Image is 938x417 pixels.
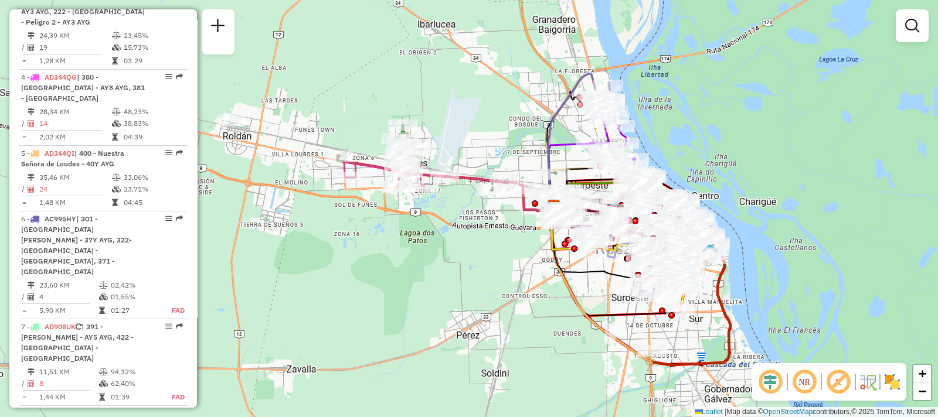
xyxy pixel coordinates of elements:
td: 19 [39,42,111,53]
i: Total de Atividades [28,44,35,51]
i: Distância Total [28,282,35,289]
td: 23,71% [123,183,182,195]
td: FAD [159,391,185,403]
td: 04:39 [123,131,182,143]
td: / [21,291,27,303]
td: 48,23% [123,106,182,118]
td: 24 [39,183,111,195]
span: + [919,366,926,381]
td: 23,45% [123,30,182,42]
td: 23,60 KM [39,279,98,291]
div: Map data © contributors,© 2025 TomTom, Microsoft [692,407,938,417]
i: Tempo total em rota [99,394,105,401]
td: 5,90 KM [39,305,98,316]
i: Veículo já utilizado nesta sessão [76,323,81,330]
span: | 301 - [GEOGRAPHIC_DATA][PERSON_NAME] - 37Y AYG, 322- [GEOGRAPHIC_DATA] - [GEOGRAPHIC_DATA], 371... [21,214,132,276]
td: = [21,197,27,208]
td: 01,55% [110,291,159,303]
i: Total de Atividades [28,120,35,127]
td: 01:39 [110,391,159,403]
i: Distância Total [28,368,35,375]
em: Opções [165,149,172,156]
i: % de utilização da cubagem [112,44,121,51]
td: / [21,42,27,53]
td: 04:45 [123,197,182,208]
a: Nova sessão e pesquisa [206,14,230,40]
span: − [919,384,926,398]
span: Exibir rótulo [824,368,852,396]
td: 33,06% [123,172,182,183]
img: SAZ AR Rosario I Mino [546,199,562,214]
img: UDC - Rosario 1 [702,244,718,259]
a: Exibir filtros [900,14,924,37]
i: Distância Total [28,32,35,39]
span: 4 - [21,73,145,102]
td: 1,28 KM [39,55,111,67]
a: Leaflet [695,408,723,416]
span: | 400 - Nuestra Señora de Loudes - 40Y AYG [21,149,124,168]
i: Total de Atividades [28,380,35,387]
i: Total de Atividades [28,186,35,193]
td: 03:29 [123,55,182,67]
td: = [21,391,27,403]
div: Atividade não roteirizada - MURADORE MAR [217,114,246,126]
span: | [725,408,726,416]
td: 8 [39,378,98,389]
i: % de utilização do peso [112,32,121,39]
i: % de utilização da cubagem [99,293,108,300]
i: Tempo total em rota [99,307,105,314]
i: Tempo total em rota [112,57,118,64]
span: AD908UK [45,322,76,331]
i: % de utilização da cubagem [112,186,121,193]
td: 1,48 KM [39,197,111,208]
span: AC995HY [45,214,76,223]
td: 11,51 KM [39,366,98,378]
span: AD344QI [45,149,74,158]
i: % de utilização do peso [99,282,108,289]
td: = [21,131,27,143]
img: Exibir/Ocultar setores [883,372,902,391]
span: Ocultar NR [790,368,818,396]
i: Tempo total em rota [112,199,118,206]
i: % de utilização do peso [112,108,121,115]
span: 5 - [21,149,124,168]
em: Rota exportada [176,149,183,156]
td: / [21,118,27,129]
em: Rota exportada [176,323,183,330]
span: | 380 - [GEOGRAPHIC_DATA] - AY8 AYG, 381 - [GEOGRAPHIC_DATA] [21,73,145,102]
td: / [21,183,27,195]
em: Opções [165,215,172,222]
em: Rota exportada [176,215,183,222]
td: 4 [39,291,98,303]
span: | 391 - [PERSON_NAME] - AY5 AYG, 422 - [GEOGRAPHIC_DATA] - [GEOGRAPHIC_DATA] [21,322,134,363]
span: AD344QG [45,73,77,81]
td: = [21,55,27,67]
td: 01:27 [110,305,159,316]
td: 1,44 KM [39,391,98,403]
i: % de utilização do peso [112,174,121,181]
i: Tempo total em rota [112,134,118,141]
td: 24,39 KM [39,30,111,42]
td: 14 [39,118,111,129]
a: Zoom in [913,365,931,382]
td: 15,73% [123,42,182,53]
td: 02,42% [110,279,159,291]
span: 7 - [21,322,134,363]
em: Opções [165,323,172,330]
span: 6 - [21,214,132,276]
td: 2,02 KM [39,131,111,143]
td: 62,40% [110,378,159,389]
span: Ocultar deslocamento [756,368,784,396]
td: 28,34 KM [39,106,111,118]
td: = [21,305,27,316]
i: Total de Atividades [28,293,35,300]
em: Opções [165,73,172,80]
em: Rota exportada [176,73,183,80]
i: % de utilização da cubagem [99,380,108,387]
i: % de utilização da cubagem [112,120,121,127]
td: / [21,378,27,389]
i: Distância Total [28,174,35,181]
td: FAD [159,305,185,316]
i: % de utilização do peso [99,368,108,375]
i: Distância Total [28,108,35,115]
